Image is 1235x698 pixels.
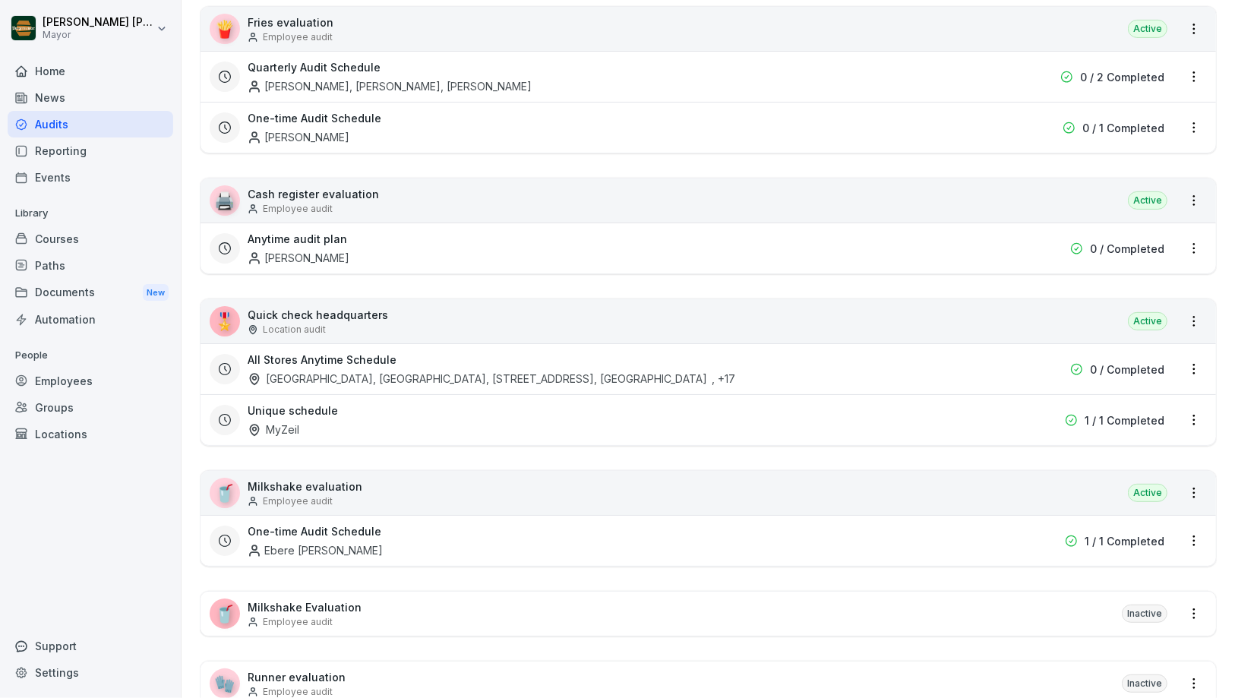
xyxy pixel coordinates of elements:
[248,232,347,245] font: Anytime audit plan
[147,287,165,298] font: New
[248,525,381,538] font: One-time Audit Schedule
[263,203,333,214] font: Employee audit
[8,279,173,307] a: DocumentsNew
[263,324,326,335] font: Location audit
[248,16,333,29] font: Fries evaluation
[35,118,68,131] font: Audits
[8,84,173,111] a: News
[266,423,299,436] font: MyZeil
[8,659,173,686] a: Settings
[8,164,173,191] a: Events
[8,137,173,164] a: Reporting
[1090,242,1164,255] font: 0 / Completed
[8,111,173,137] a: Audits
[712,372,735,385] font: , +17
[248,671,346,684] font: Runner evaluation
[263,686,333,697] font: Employee audit
[215,483,235,503] font: 🥤
[43,15,219,28] font: [PERSON_NAME] [PERSON_NAME]
[1082,122,1164,134] font: 0 / 1 Completed
[1127,677,1162,689] font: Inactive
[248,112,381,125] font: One-time Audit Schedule
[8,58,173,84] a: Home
[35,65,65,77] font: Home
[35,428,87,441] font: Locations
[264,544,383,557] font: Ebere [PERSON_NAME]
[35,640,77,652] font: Support
[263,31,333,43] font: Employee audit
[43,29,71,40] font: Mayor
[35,91,65,104] font: News
[8,394,173,421] a: Groups
[248,188,379,201] font: Cash register evaluation
[35,144,87,157] font: Reporting
[215,604,235,624] font: 🥤
[15,207,48,219] font: Library
[8,252,173,279] a: Paths
[1127,608,1162,619] font: Inactive
[263,495,333,507] font: Employee audit
[1133,487,1162,498] font: Active
[15,349,48,361] font: People
[8,226,173,252] a: Courses
[248,353,396,366] font: All Stores Anytime Schedule
[35,232,79,245] font: Courses
[35,313,96,326] font: Automation
[264,131,349,144] font: [PERSON_NAME]
[1085,414,1164,427] font: 1 / 1 Completed
[35,259,65,272] font: Paths
[1133,315,1162,327] font: Active
[35,374,93,387] font: Employees
[1133,23,1162,34] font: Active
[1090,363,1164,376] font: 0 / Completed
[248,308,388,321] font: Quick check headquarters
[248,61,381,74] font: Quarterly Audit Schedule
[1133,194,1162,206] font: Active
[35,171,71,184] font: Events
[266,372,707,385] font: [GEOGRAPHIC_DATA], [GEOGRAPHIC_DATA], [STREET_ADDRESS], [GEOGRAPHIC_DATA]
[215,19,235,39] font: 🍟
[35,401,74,414] font: Groups
[264,251,349,264] font: [PERSON_NAME]
[35,286,95,298] font: Documents
[8,306,173,333] a: Automation
[264,80,532,93] font: [PERSON_NAME], [PERSON_NAME], [PERSON_NAME]
[1080,71,1164,84] font: 0 / 2 Completed
[215,191,235,210] font: 🖨️
[1085,535,1164,548] font: 1 / 1 Completed
[8,421,173,447] a: Locations
[215,311,235,331] font: 🎖️
[248,601,362,614] font: Milkshake Evaluation
[248,480,362,493] font: Milkshake evaluation
[248,404,338,417] font: Unique schedule
[263,616,333,627] font: Employee audit
[35,666,79,679] font: Settings
[215,674,235,693] font: 🧤
[8,368,173,394] a: Employees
